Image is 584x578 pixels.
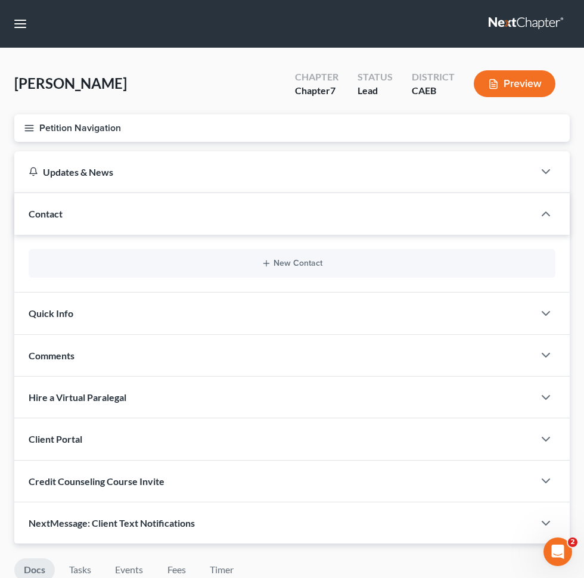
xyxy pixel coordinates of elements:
[412,84,455,98] div: CAEB
[330,85,336,96] span: 7
[29,433,82,445] span: Client Portal
[29,350,74,361] span: Comments
[295,84,338,98] div: Chapter
[38,259,546,268] button: New Contact
[358,84,393,98] div: Lead
[14,114,570,142] button: Petition Navigation
[543,537,572,566] iframe: Intercom live chat
[29,476,164,487] span: Credit Counseling Course Invite
[29,391,126,403] span: Hire a Virtual Paralegal
[14,74,127,92] span: [PERSON_NAME]
[29,517,195,529] span: NextMessage: Client Text Notifications
[474,70,555,97] button: Preview
[29,166,520,178] div: Updates & News
[29,307,73,319] span: Quick Info
[295,70,338,84] div: Chapter
[412,70,455,84] div: District
[29,208,63,219] span: Contact
[358,70,393,84] div: Status
[568,537,577,547] span: 2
